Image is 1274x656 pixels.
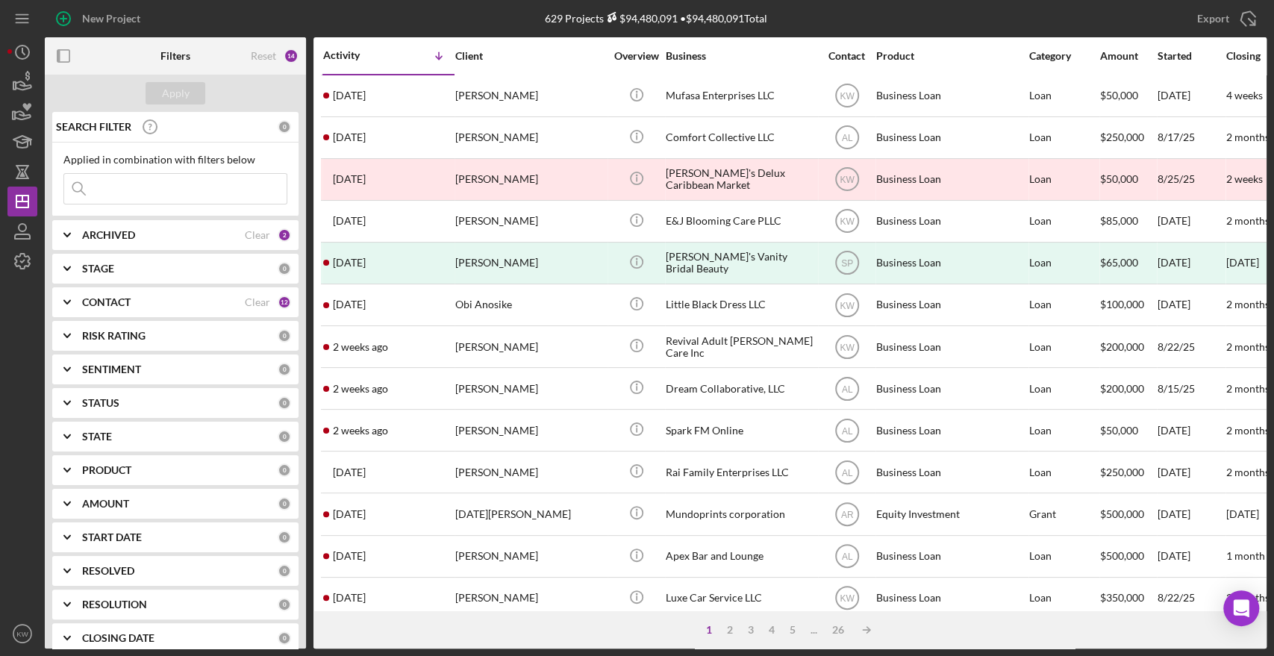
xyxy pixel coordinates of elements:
div: 0 [278,120,291,134]
div: [PERSON_NAME] [455,369,605,408]
div: New Project [82,4,140,34]
div: [PERSON_NAME] [455,160,605,199]
div: 8/15/25 [1158,369,1225,408]
b: PRODUCT [82,464,131,476]
time: 2 weeks [1226,172,1263,185]
div: Clear [245,229,270,241]
b: AMOUNT [82,498,129,510]
time: 2025-09-02 23:18 [333,425,388,437]
div: Amount [1100,50,1156,62]
div: Business Loan [876,285,1025,325]
div: Loan [1029,118,1099,157]
div: 0 [278,430,291,443]
div: Rai Family Enterprises LLC [666,452,815,492]
div: 26 [825,624,852,636]
div: 1 [699,624,719,636]
div: Business Loan [876,160,1025,199]
div: Business Loan [876,243,1025,283]
text: KW [840,593,855,604]
text: KW [840,175,855,185]
div: Business Loan [876,537,1025,576]
time: 2025-09-15 21:43 [333,131,366,143]
div: 8/22/25 [1158,578,1225,618]
div: 0 [278,631,291,645]
div: Obi Anosike [455,285,605,325]
time: [DATE] [1226,507,1259,520]
div: Business Loan [876,578,1025,618]
div: Loan [1029,578,1099,618]
div: Loan [1029,327,1099,366]
b: ARCHIVED [82,229,135,241]
time: 2025-08-26 12:17 [333,508,366,520]
div: Loan [1029,369,1099,408]
text: KW [16,630,28,638]
div: Loan [1029,160,1099,199]
div: Comfort Collective LLC [666,118,815,157]
b: STAGE [82,263,114,275]
div: [PERSON_NAME] [455,327,605,366]
time: 2 months [1226,298,1270,310]
span: $50,000 [1100,424,1138,437]
div: 2 [719,624,740,636]
div: Open Intercom Messenger [1223,590,1259,626]
div: 5 [782,624,803,636]
div: 2 [278,228,291,242]
div: [PERSON_NAME]'s Delux Caribbean Market [666,160,815,199]
div: Category [1029,50,1099,62]
div: 8/25/25 [1158,160,1225,199]
div: [DATE] [1158,410,1225,450]
time: 2 months [1226,340,1270,353]
b: CONTACT [82,296,131,308]
div: Revival Adult [PERSON_NAME] Care Inc [666,327,815,366]
div: 0 [278,497,291,510]
div: 14 [284,49,299,63]
div: Loan [1029,410,1099,450]
div: Business Loan [876,410,1025,450]
time: 2025-09-08 17:19 [333,299,366,310]
button: Export [1182,4,1267,34]
div: Business Loan [876,327,1025,366]
div: 629 Projects • $94,480,091 Total [545,12,767,25]
b: CLOSING DATE [82,632,154,644]
div: Applied in combination with filters below [63,154,287,166]
div: 12 [278,296,291,309]
time: 2 months [1226,466,1270,478]
span: $250,000 [1100,466,1144,478]
time: 2025-09-10 22:57 [333,257,366,269]
div: Mufasa Enterprises LLC [666,76,815,116]
span: $100,000 [1100,298,1144,310]
span: $200,000 [1100,340,1144,353]
text: KW [840,300,855,310]
text: AL [841,552,852,562]
b: RISK RATING [82,330,146,342]
div: 0 [278,363,291,376]
time: 2 months [1226,131,1270,143]
div: 4 [761,624,782,636]
time: 2025-08-22 15:00 [333,592,366,604]
div: [DATE][PERSON_NAME] [455,494,605,534]
div: Started [1158,50,1225,62]
time: 2 months [1226,424,1270,437]
div: Dream Collaborative, LLC [666,369,815,408]
div: Loan [1029,76,1099,116]
div: Apex Bar and Lounge [666,537,815,576]
div: E&J Blooming Care PLLC [666,202,815,241]
div: Spark FM Online [666,410,815,450]
text: AL [841,467,852,478]
div: Reset [251,50,276,62]
div: [DATE] [1226,257,1259,269]
div: 0 [278,262,291,275]
div: [PERSON_NAME] [455,410,605,450]
b: SENTIMENT [82,363,141,375]
text: AL [841,133,852,143]
div: 0 [278,598,291,611]
time: 2025-09-11 15:05 [333,173,366,185]
div: Apply [162,82,190,104]
div: Loan [1029,243,1099,283]
div: 8/22/25 [1158,327,1225,366]
b: RESOLVED [82,565,134,577]
div: Grant [1029,494,1099,534]
b: STATE [82,431,112,443]
div: [DATE] [1158,537,1225,576]
div: Business Loan [876,76,1025,116]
